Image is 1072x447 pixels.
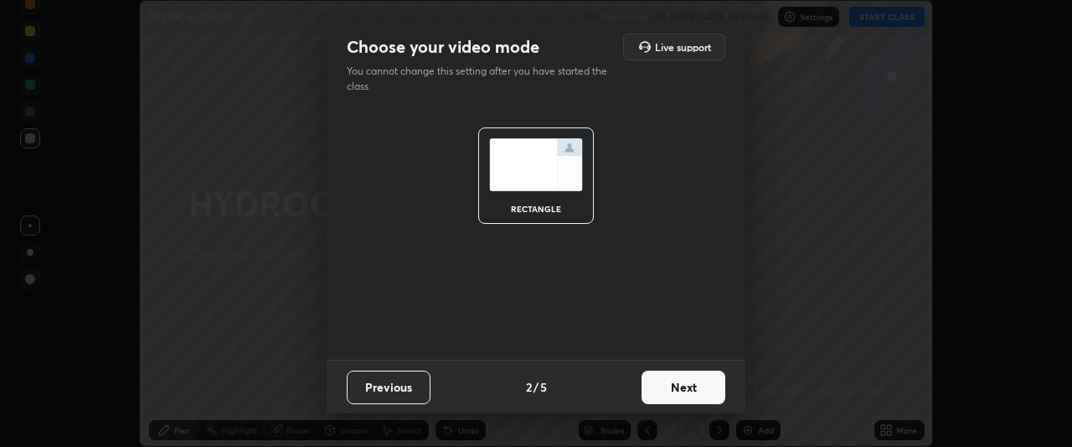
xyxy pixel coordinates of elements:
button: Next [642,371,725,404]
h4: 5 [540,378,547,396]
h4: 2 [526,378,532,396]
h4: / [533,378,539,396]
button: Previous [347,371,430,404]
p: You cannot change this setting after you have started the class [347,64,618,94]
div: rectangle [502,205,569,213]
img: normalScreenIcon.ae25ed63.svg [489,138,583,191]
h2: Choose your video mode [347,36,539,58]
h5: Live support [655,42,711,52]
